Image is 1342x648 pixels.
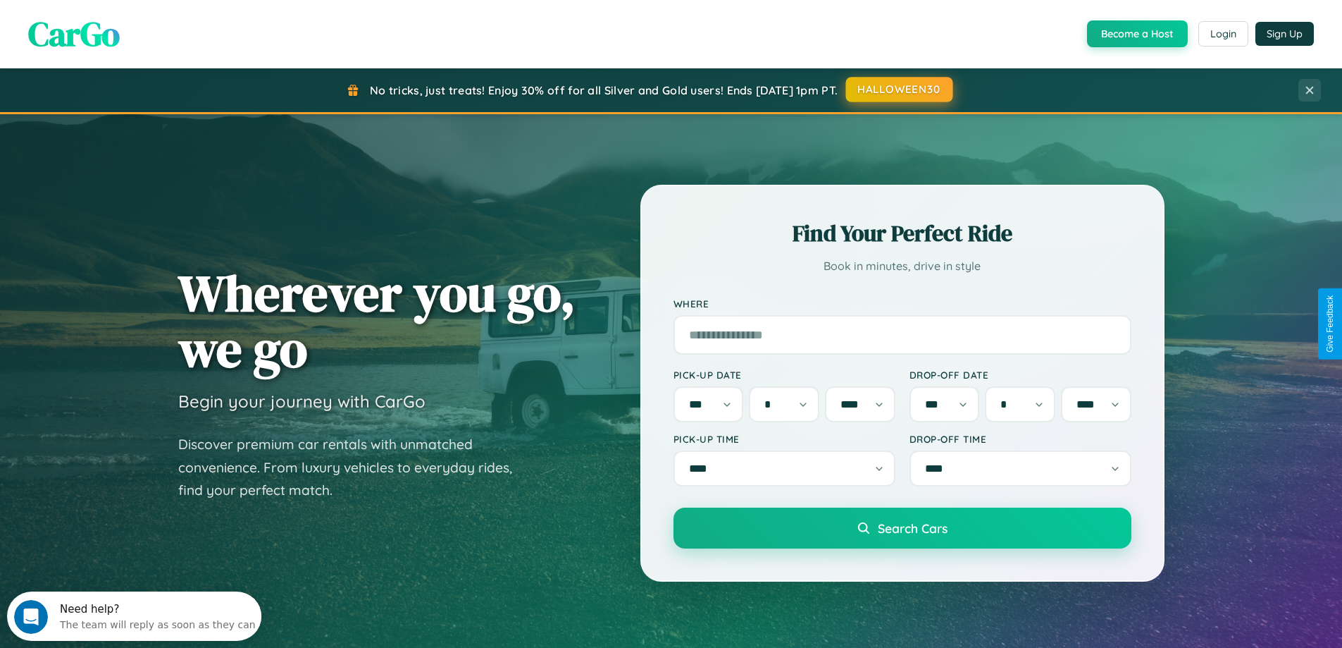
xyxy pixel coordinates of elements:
[53,12,249,23] div: Need help?
[28,11,120,57] span: CarGo
[1087,20,1188,47] button: Become a Host
[1325,295,1335,353] div: Give Feedback
[7,592,261,641] iframe: Intercom live chat discovery launcher
[673,369,895,381] label: Pick-up Date
[1198,21,1248,47] button: Login
[178,391,425,412] h3: Begin your journey with CarGo
[673,256,1131,276] p: Book in minutes, drive in style
[673,508,1131,549] button: Search Cars
[178,265,576,377] h1: Wherever you go, we go
[846,77,953,102] button: HALLOWEEN30
[673,218,1131,249] h2: Find Your Perfect Ride
[909,433,1131,445] label: Drop-off Time
[673,298,1131,310] label: Where
[878,520,948,536] span: Search Cars
[1255,22,1314,46] button: Sign Up
[14,600,48,634] iframe: Intercom live chat
[6,6,262,44] div: Open Intercom Messenger
[178,433,530,502] p: Discover premium car rentals with unmatched convenience. From luxury vehicles to everyday rides, ...
[909,369,1131,381] label: Drop-off Date
[53,23,249,38] div: The team will reply as soon as they can
[673,433,895,445] label: Pick-up Time
[370,83,838,97] span: No tricks, just treats! Enjoy 30% off for all Silver and Gold users! Ends [DATE] 1pm PT.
